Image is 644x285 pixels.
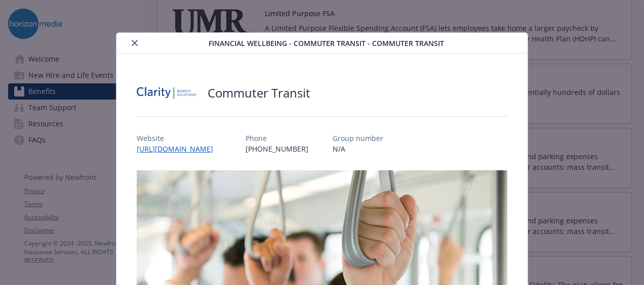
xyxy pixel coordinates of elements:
span: Financial Wellbeing - Commuter Transit - Commuter Transit [209,38,444,49]
button: close [129,37,141,49]
img: Clarity Benefit Solutions [137,78,197,108]
h2: Commuter Transit [208,84,310,102]
p: Group number [333,133,383,144]
a: [URL][DOMAIN_NAME] [137,144,221,154]
p: Website [137,133,221,144]
p: Phone [246,133,308,144]
p: [PHONE_NUMBER] [246,144,308,154]
p: N/A [333,144,383,154]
